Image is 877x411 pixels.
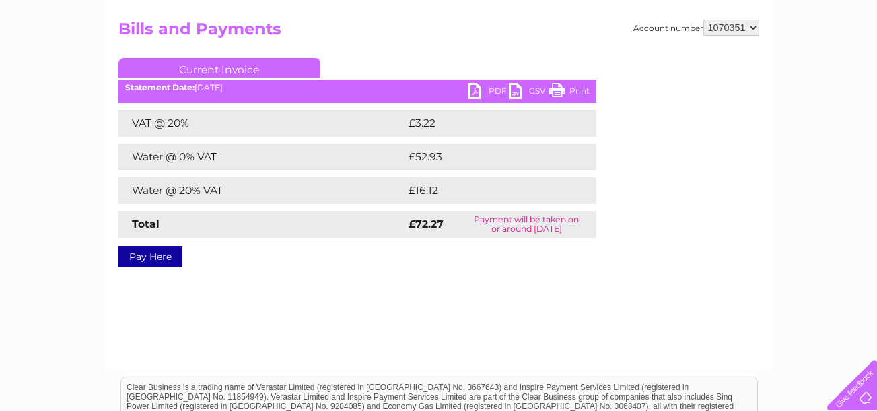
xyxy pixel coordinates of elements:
[468,83,509,102] a: PDF
[711,57,752,67] a: Telecoms
[125,82,195,92] b: Statement Date:
[118,20,759,45] h2: Bills and Payments
[121,7,757,65] div: Clear Business is a trading name of Verastar Limited (registered in [GEOGRAPHIC_DATA] No. 3667643...
[118,144,405,170] td: Water @ 0% VAT
[640,57,666,67] a: Water
[623,7,716,24] a: 0333 014 3131
[405,110,565,137] td: £3.22
[787,57,820,67] a: Contact
[405,177,567,204] td: £16.12
[118,110,405,137] td: VAT @ 20%
[31,35,100,76] img: logo.png
[118,246,182,267] a: Pay Here
[118,177,405,204] td: Water @ 20% VAT
[633,20,759,36] div: Account number
[409,218,444,230] strong: £72.27
[405,144,569,170] td: £52.93
[457,211,596,238] td: Payment will be taken on or around [DATE]
[674,57,703,67] a: Energy
[549,83,590,102] a: Print
[132,218,160,230] strong: Total
[833,57,864,67] a: Log out
[118,83,596,92] div: [DATE]
[118,58,320,78] a: Current Invoice
[509,83,549,102] a: CSV
[760,57,779,67] a: Blog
